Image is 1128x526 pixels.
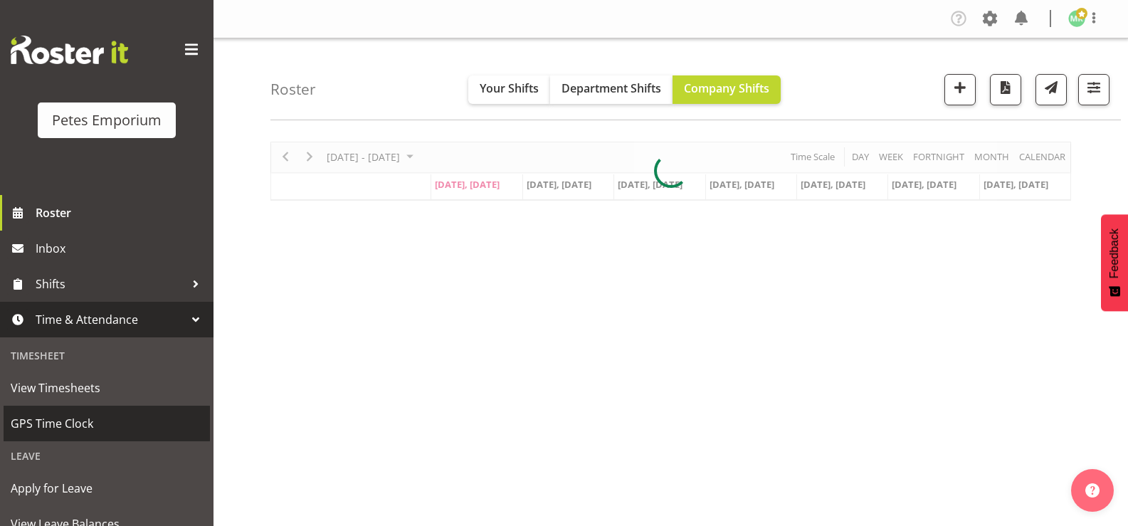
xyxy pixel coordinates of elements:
[36,238,206,259] span: Inbox
[36,273,185,295] span: Shifts
[36,309,185,330] span: Time & Attendance
[4,341,210,370] div: Timesheet
[1078,74,1109,105] button: Filter Shifts
[944,74,976,105] button: Add a new shift
[480,80,539,96] span: Your Shifts
[4,441,210,470] div: Leave
[990,74,1021,105] button: Download a PDF of the roster according to the set date range.
[36,202,206,223] span: Roster
[1085,483,1100,498] img: help-xxl-2.png
[270,81,316,98] h4: Roster
[4,470,210,506] a: Apply for Leave
[1108,228,1121,278] span: Feedback
[4,406,210,441] a: GPS Time Clock
[1035,74,1067,105] button: Send a list of all shifts for the selected filtered period to all rostered employees.
[673,75,781,104] button: Company Shifts
[11,377,203,399] span: View Timesheets
[468,75,550,104] button: Your Shifts
[11,413,203,434] span: GPS Time Clock
[684,80,769,96] span: Company Shifts
[4,370,210,406] a: View Timesheets
[550,75,673,104] button: Department Shifts
[11,478,203,499] span: Apply for Leave
[11,36,128,64] img: Rosterit website logo
[52,110,162,131] div: Petes Emporium
[1101,214,1128,311] button: Feedback - Show survey
[562,80,661,96] span: Department Shifts
[1068,10,1085,27] img: melanie-richardson713.jpg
